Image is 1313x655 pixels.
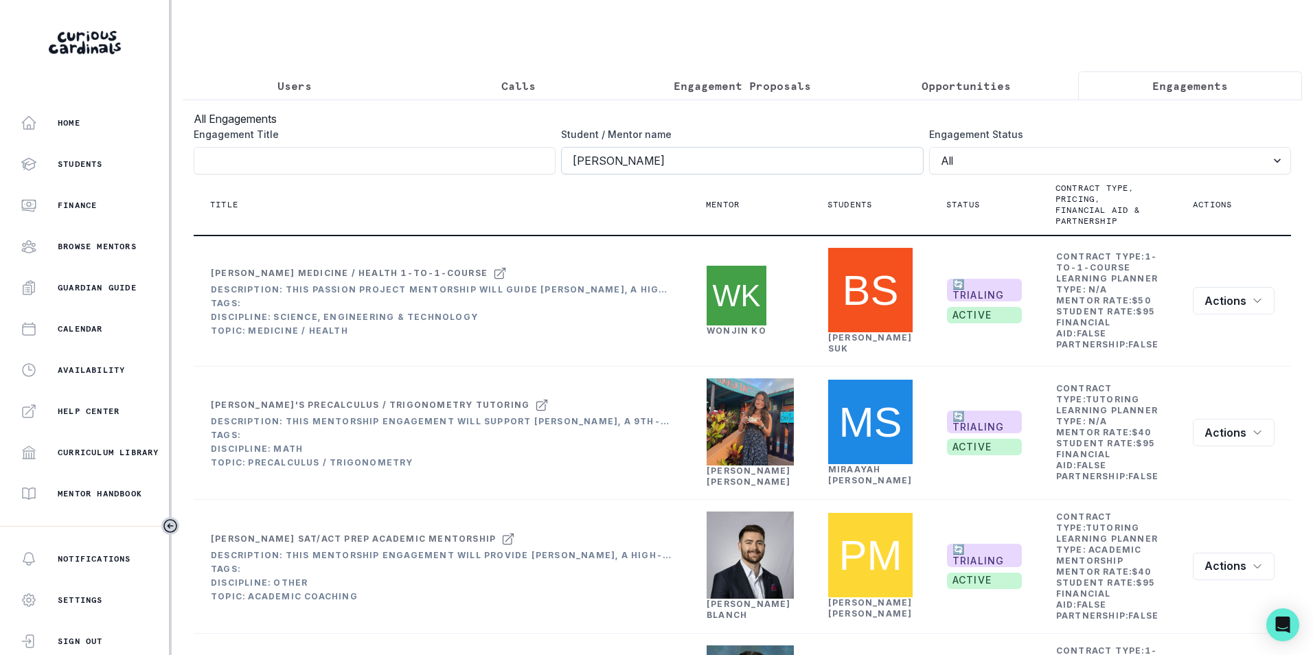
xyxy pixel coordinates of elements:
p: Students [827,199,873,210]
p: Status [946,199,980,210]
p: Title [210,199,238,210]
p: Mentor [706,199,740,210]
p: Home [58,117,80,128]
p: Engagements [1152,78,1228,94]
b: $ 95 [1136,577,1155,588]
button: row menu [1193,419,1275,446]
button: Toggle sidebar [161,517,179,535]
span: 🔄 TRIALING [947,544,1022,567]
div: Topic: Medicine / Health [211,325,672,336]
div: Description: This mentorship engagement will support [PERSON_NAME], a 9th-grade student with dual... [211,416,672,427]
span: 🔄 TRIALING [947,411,1022,434]
p: Notifications [58,553,131,564]
div: Topic: Precalculus / Trigonometry [211,457,672,468]
div: Description: This Passion Project mentorship will guide [PERSON_NAME], a high-achieving 9th grade... [211,284,672,295]
b: N/A [1088,416,1108,426]
p: Availability [58,365,125,376]
b: $ 40 [1132,427,1151,437]
p: Settings [58,595,103,606]
span: active [947,307,1022,323]
b: tutoring [1086,522,1140,533]
p: Curriculum Library [58,447,159,458]
p: Sign Out [58,636,103,647]
b: false [1077,328,1107,338]
b: false [1077,599,1107,610]
div: Discipline: Other [211,577,672,588]
p: Opportunities [922,78,1011,94]
div: Discipline: Math [211,444,672,455]
p: Help Center [58,406,119,417]
b: $ 95 [1136,438,1155,448]
label: Engagement Status [929,127,1283,141]
b: Academic Mentorship [1056,544,1142,566]
p: Engagement Proposals [674,78,811,94]
button: row menu [1193,287,1275,314]
b: N/A [1088,284,1108,295]
div: Open Intercom Messenger [1266,608,1299,641]
b: $ 40 [1132,566,1151,577]
h3: All Engagements [194,111,1291,127]
div: [PERSON_NAME] SAT/ACT Prep Academic Mentorship [211,533,496,544]
span: active [947,573,1022,589]
button: row menu [1193,553,1275,580]
p: Students [58,159,103,170]
a: [PERSON_NAME] [PERSON_NAME] [707,466,791,487]
p: Users [277,78,312,94]
a: [PERSON_NAME] Blanch [707,599,791,620]
span: 🔄 TRIALING [947,279,1022,302]
p: Actions [1193,199,1232,210]
b: tutoring [1086,394,1140,404]
p: Calendar [58,323,103,334]
a: [PERSON_NAME] Suk [828,332,913,354]
div: Discipline: Science, Engineering & Technology [211,312,672,323]
b: false [1128,339,1158,349]
a: [PERSON_NAME] [PERSON_NAME] [828,597,913,619]
td: Contract Type: Learning Planner Type: Mentor Rate: Student Rate: Financial Aid: Partnership: [1055,511,1160,622]
p: Mentor Handbook [58,488,142,499]
div: Tags: [211,298,672,309]
span: active [947,439,1022,455]
div: [PERSON_NAME]'s Precalculus / Trigonometry tutoring [211,400,529,411]
p: Guardian Guide [58,282,137,293]
b: false [1128,610,1158,621]
p: Contract type, pricing, financial aid & partnership [1055,183,1143,227]
a: Miraayah [PERSON_NAME] [828,464,913,485]
b: 1-to-1-course [1056,251,1157,273]
div: Tags: [211,564,672,575]
div: Topic: Academic Coaching [211,591,672,602]
label: Student / Mentor name [561,127,915,141]
b: false [1077,460,1107,470]
p: Calls [501,78,536,94]
td: Contract Type: Learning Planner Type: Mentor Rate: Student Rate: Financial Aid: Partnership: [1055,382,1160,483]
label: Engagement Title [194,127,547,141]
p: Browse Mentors [58,241,137,252]
div: [PERSON_NAME] Medicine / Health 1-to-1-course [211,268,488,279]
img: Curious Cardinals Logo [49,31,121,54]
b: $ 95 [1136,306,1155,317]
td: Contract Type: Learning Planner Type: Mentor Rate: Student Rate: Financial Aid: Partnership: [1055,251,1160,351]
div: Tags: [211,430,672,441]
a: Wonjin Ko [707,325,766,336]
p: Finance [58,200,97,211]
b: false [1128,471,1158,481]
div: Description: This mentorship engagement will provide [PERSON_NAME], a high-achieving STEM-focused... [211,550,672,561]
b: $ 50 [1132,295,1151,306]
